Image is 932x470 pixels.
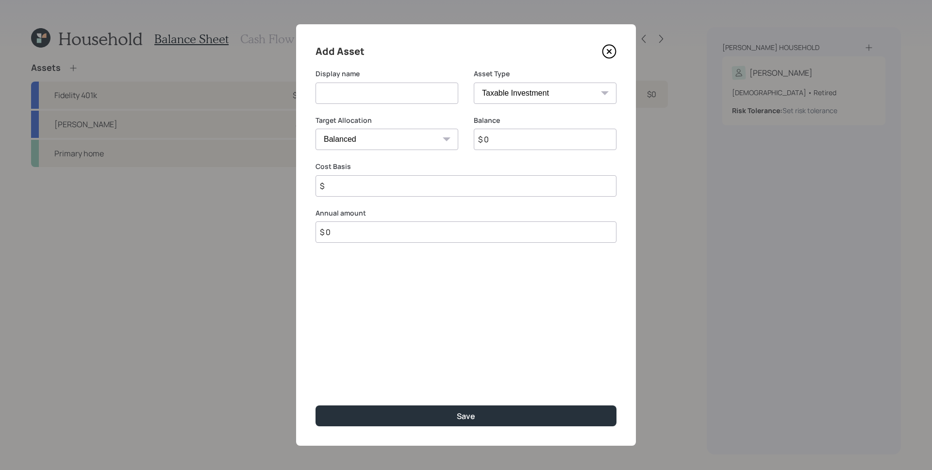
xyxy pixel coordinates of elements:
button: Save [316,405,616,426]
div: Save [457,411,475,421]
label: Target Allocation [316,116,458,125]
label: Cost Basis [316,162,616,171]
label: Balance [474,116,616,125]
h4: Add Asset [316,44,365,59]
label: Asset Type [474,69,616,79]
label: Annual amount [316,208,616,218]
label: Display name [316,69,458,79]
